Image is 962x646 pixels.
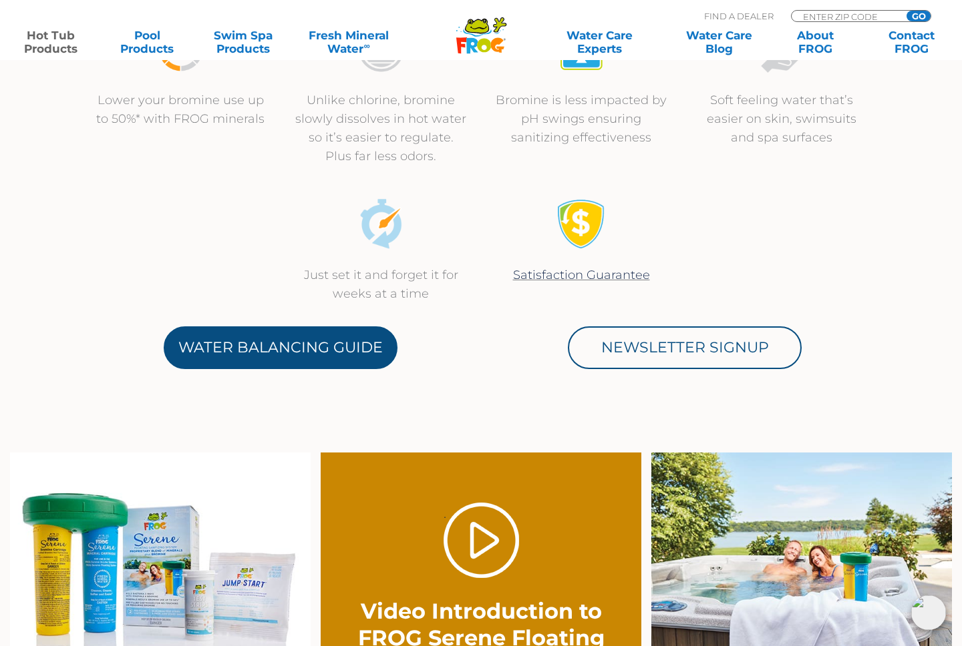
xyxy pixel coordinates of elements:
img: icon-set-and-forget [356,199,406,249]
p: Soft feeling water that’s easier on skin, swimsuits and spa surfaces [695,91,868,147]
a: Water Balancing Guide [164,326,397,369]
p: Just set it and forget it for weeks at a time [294,266,468,303]
a: Newsletter Signup [568,326,802,369]
input: GO [907,11,931,21]
a: AboutFROG [778,29,852,55]
a: Water CareExperts [538,29,660,55]
a: Swim SpaProducts [206,29,281,55]
sup: ∞ [363,41,369,51]
img: openIcon [911,595,946,630]
p: Lower your bromine use up to 50%* with FROG minerals [94,91,267,128]
a: Water CareBlog [681,29,756,55]
a: Hot TubProducts [13,29,88,55]
a: Play Video [444,503,519,578]
a: Fresh MineralWater∞ [302,29,395,55]
input: Zip Code Form [802,11,892,22]
a: ContactFROG [874,29,949,55]
a: PoolProducts [110,29,184,55]
p: Bromine is less impacted by pH swings ensuring sanitizing effectiveness [494,91,668,147]
p: Find A Dealer [704,10,774,22]
p: Unlike chlorine, bromine slowly dissolves in hot water so it’s easier to regulate. Plus far less ... [294,91,468,166]
img: Satisfaction Guarantee Icon [556,199,607,249]
a: Satisfaction Guarantee [513,268,650,282]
